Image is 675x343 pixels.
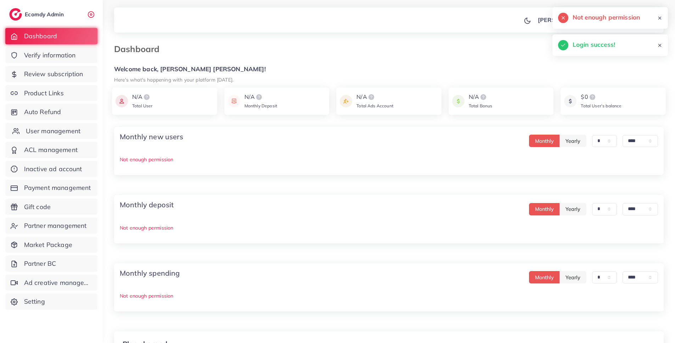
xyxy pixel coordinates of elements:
div: $0 [581,93,621,101]
img: icon payment [564,93,576,109]
a: Verify information [5,47,97,63]
p: Not enough permission [120,224,658,232]
a: Payment management [5,180,97,196]
span: Total Bonus [469,103,493,108]
h4: Monthly deposit [120,201,174,209]
div: N/A [356,93,393,101]
span: User management [26,126,80,136]
a: Inactive ad account [5,161,97,177]
img: logo [255,93,263,101]
h4: Monthly new users [120,133,183,141]
span: ACL management [24,145,78,154]
img: logo [588,93,597,101]
img: icon payment [116,93,128,109]
span: Setting [24,297,45,306]
h4: Monthly spending [120,269,180,277]
span: Inactive ad account [24,164,82,174]
img: icon payment [340,93,352,109]
a: User management [5,123,97,139]
a: Gift code [5,199,97,215]
img: logo [479,93,488,101]
button: Monthly [529,271,560,283]
span: Total User’s balance [581,103,621,108]
a: Partner management [5,218,97,234]
span: Verify information [24,51,76,60]
button: Monthly [529,135,560,147]
h5: Welcome back, [PERSON_NAME] [PERSON_NAME]! [114,66,664,73]
a: Review subscription [5,66,97,82]
span: Partner management [24,221,87,230]
span: Gift code [24,202,51,212]
span: Review subscription [24,69,83,79]
img: logo [367,93,376,101]
span: Partner BC [24,259,56,268]
span: Total Ads Account [356,103,393,108]
h5: Login success! [573,40,615,49]
span: Monthly Deposit [244,103,277,108]
h2: Ecomdy Admin [25,11,66,18]
a: Ad creative management [5,275,97,291]
a: Dashboard [5,28,97,44]
div: N/A [244,93,277,101]
button: Monthly [529,203,560,215]
a: Partner BC [5,255,97,272]
a: ACL management [5,142,97,158]
img: logo [9,8,22,21]
span: Product Links [24,89,64,98]
button: Yearly [559,135,586,147]
div: N/A [469,93,493,101]
a: logoEcomdy Admin [9,8,66,21]
p: Not enough permission [120,155,658,164]
span: Ad creative management [24,278,92,287]
a: Market Package [5,237,97,253]
a: Auto Refund [5,104,97,120]
a: Setting [5,293,97,310]
small: Here's what's happening with your platform [DATE]. [114,77,234,83]
span: Dashboard [24,32,57,41]
div: N/A [132,93,153,101]
img: logo [142,93,151,101]
button: Yearly [559,271,586,283]
span: Auto Refund [24,107,61,117]
a: Product Links [5,85,97,101]
h5: Not enough permission [573,13,640,22]
img: icon payment [228,93,240,109]
a: [PERSON_NAME] [PERSON_NAME]avatar [534,13,658,27]
p: [PERSON_NAME] [PERSON_NAME] [538,16,636,24]
span: Market Package [24,240,72,249]
span: Payment management [24,183,91,192]
h3: Dashboard [114,44,165,54]
p: Not enough permission [120,292,658,300]
span: Total User [132,103,153,108]
button: Yearly [559,203,586,215]
img: icon payment [452,93,465,109]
